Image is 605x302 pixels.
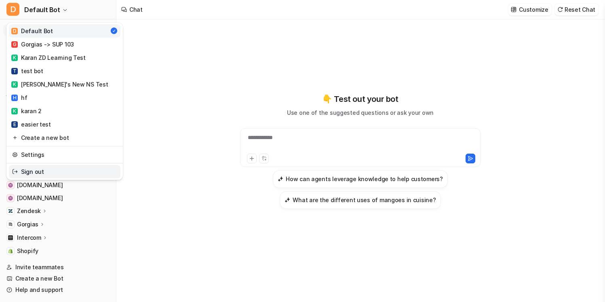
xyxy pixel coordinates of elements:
[6,3,19,16] span: D
[9,131,120,144] a: Create a new bot
[12,150,18,159] img: reset
[12,167,18,176] img: reset
[12,133,18,142] img: reset
[24,4,60,15] span: Default Bot
[11,41,18,48] span: G
[11,27,53,35] div: Default Bot
[11,95,18,101] span: H
[11,93,27,102] div: hf
[11,53,86,62] div: Karan ZD Learning Test
[11,28,18,34] span: D
[11,40,74,49] div: Gorgias -> SUP 103
[11,121,18,128] span: E
[11,80,108,89] div: [PERSON_NAME]'s New NS Test
[9,148,120,161] a: Settings
[11,55,18,61] span: K
[11,120,51,129] div: easier test
[9,165,120,178] a: Sign out
[11,67,43,75] div: test bot
[6,23,123,180] div: DDefault Bot
[11,81,18,88] span: K
[11,68,18,74] span: T
[11,107,42,115] div: karan 2
[11,108,18,114] span: K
